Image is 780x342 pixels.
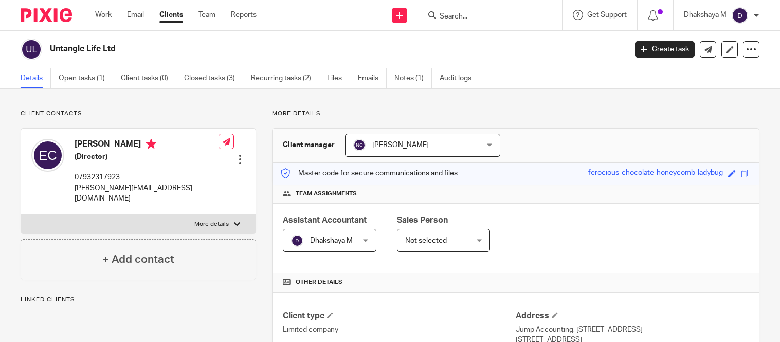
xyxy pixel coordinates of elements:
[272,110,759,118] p: More details
[251,68,319,88] a: Recurring tasks (2)
[75,172,219,183] p: 07932317923
[732,7,748,24] img: svg%3E
[296,278,342,286] span: Other details
[102,251,174,267] h4: + Add contact
[439,12,531,22] input: Search
[327,68,350,88] a: Files
[231,10,257,20] a: Reports
[440,68,479,88] a: Audit logs
[95,10,112,20] a: Work
[75,152,219,162] h5: (Director)
[121,68,176,88] a: Client tasks (0)
[283,216,367,224] span: Assistant Accountant
[397,216,448,224] span: Sales Person
[21,8,72,22] img: Pixie
[310,237,353,244] span: Dhakshaya M
[31,139,64,172] img: svg%3E
[75,183,219,204] p: [PERSON_NAME][EMAIL_ADDRESS][DOMAIN_NAME]
[296,190,357,198] span: Team assignments
[635,41,695,58] a: Create task
[358,68,387,88] a: Emails
[394,68,432,88] a: Notes (1)
[21,68,51,88] a: Details
[372,141,429,149] span: [PERSON_NAME]
[21,39,42,60] img: svg%3E
[198,10,215,20] a: Team
[587,11,627,19] span: Get Support
[75,139,219,152] h4: [PERSON_NAME]
[516,325,749,335] p: Jump Accounting, [STREET_ADDRESS]
[516,311,749,321] h4: Address
[50,44,505,55] h2: Untangle Life Ltd
[159,10,183,20] a: Clients
[280,168,458,178] p: Master code for secure communications and files
[146,139,156,149] i: Primary
[684,10,727,20] p: Dhakshaya M
[194,220,229,228] p: More details
[405,237,447,244] span: Not selected
[21,110,256,118] p: Client contacts
[588,168,723,179] div: ferocious-chocolate-honeycomb-ladybug
[291,235,303,247] img: svg%3E
[353,139,366,151] img: svg%3E
[21,296,256,304] p: Linked clients
[283,325,516,335] p: Limited company
[59,68,113,88] a: Open tasks (1)
[283,140,335,150] h3: Client manager
[184,68,243,88] a: Closed tasks (3)
[283,311,516,321] h4: Client type
[127,10,144,20] a: Email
